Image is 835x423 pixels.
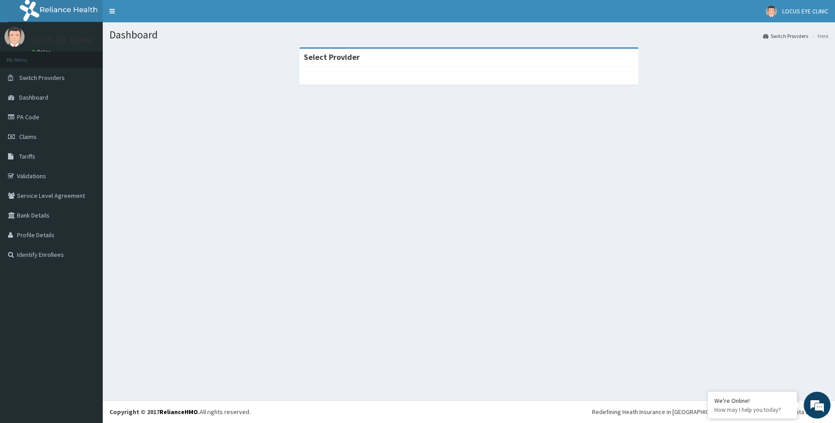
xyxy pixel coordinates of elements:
[19,152,35,160] span: Tariffs
[782,7,828,15] span: LOCUS EYE CLINIC
[763,32,808,40] a: Switch Providers
[159,408,198,416] a: RelianceHMO
[809,32,828,40] li: Here
[592,407,828,416] div: Redefining Heath Insurance in [GEOGRAPHIC_DATA] using Telemedicine and Data Science!
[714,397,790,405] div: We're Online!
[31,36,92,44] p: LOCUS EYE CLINIC
[304,52,360,62] strong: Select Provider
[109,408,200,416] strong: Copyright © 2017 .
[4,27,25,47] img: User Image
[19,133,37,141] span: Claims
[714,406,790,414] p: How may I help you today?
[19,93,48,101] span: Dashboard
[103,400,835,423] footer: All rights reserved.
[109,29,828,41] h1: Dashboard
[19,74,65,82] span: Switch Providers
[31,49,53,55] a: Online
[766,6,777,17] img: User Image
